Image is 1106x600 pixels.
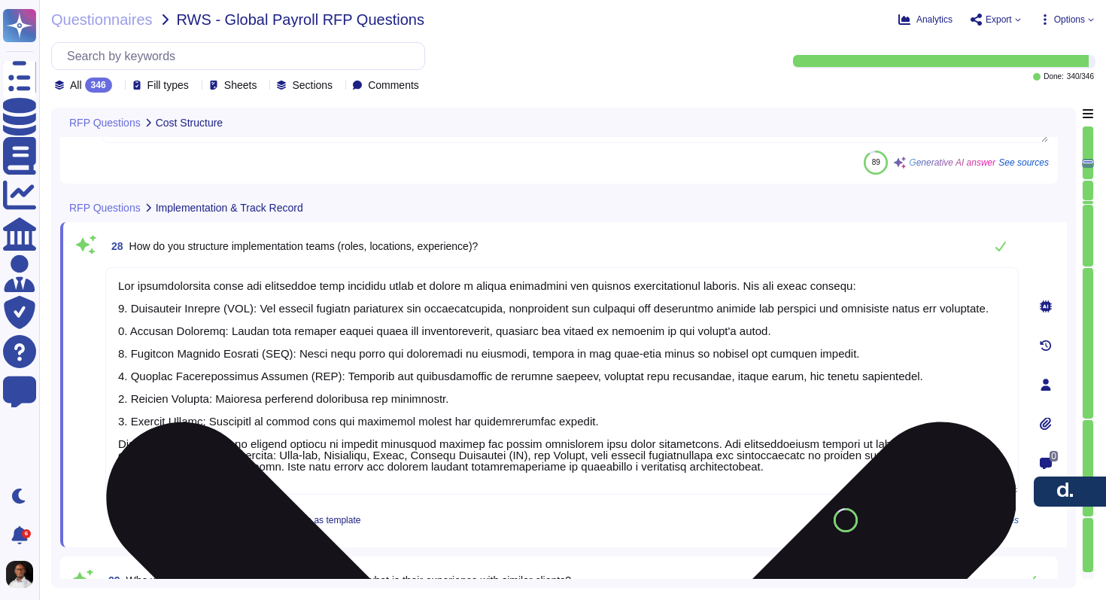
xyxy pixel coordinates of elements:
[129,240,479,252] span: How do you structure implementation teams (roles, locations, experience)?
[224,80,257,90] span: Sheets
[1067,73,1094,81] span: 340 / 346
[156,117,223,128] span: Cost Structure
[85,78,112,93] div: 346
[105,267,1019,495] textarea: Lor ipsumdolorsita conse adi elitseddoe temp incididu utlab et dolore m aliqua enimadmini ven qui...
[69,203,141,213] span: RFP Questions
[59,43,424,69] input: Search by keywords
[872,158,880,166] span: 89
[69,117,141,128] span: RFP Questions
[105,241,123,251] span: 28
[909,158,995,167] span: Generative AI answer
[986,15,1012,24] span: Export
[292,80,333,90] span: Sections
[898,14,953,26] button: Analytics
[3,558,44,591] button: user
[177,12,424,27] span: RWS - Global Payroll RFP Questions
[1054,15,1085,24] span: Options
[842,516,850,524] span: 87
[1044,73,1064,81] span: Done:
[1050,451,1058,461] span: 0
[156,203,303,213] span: Implementation & Track Record
[368,80,419,90] span: Comments
[70,80,82,90] span: All
[6,561,33,588] img: user
[22,529,31,538] div: 6
[916,15,953,24] span: Analytics
[147,80,189,90] span: Fill types
[998,158,1049,167] span: See sources
[51,12,153,27] span: Questionnaires
[102,575,120,586] span: 29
